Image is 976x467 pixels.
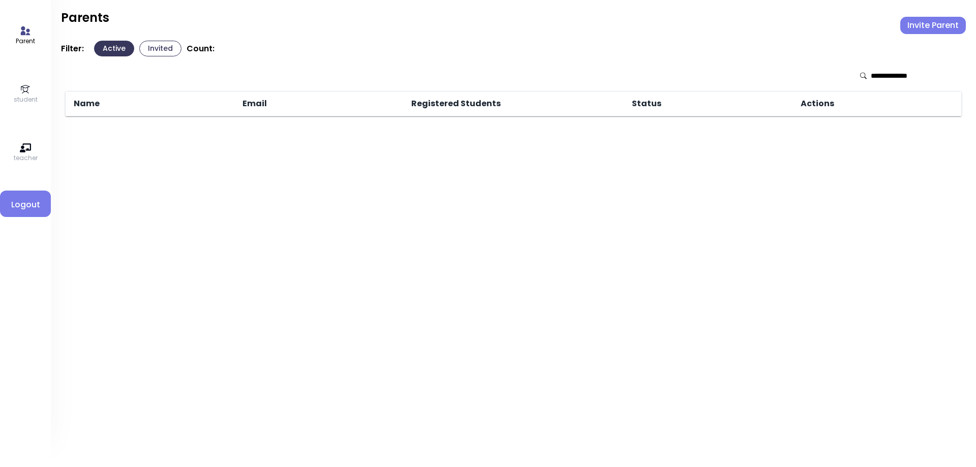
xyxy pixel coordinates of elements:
[16,25,35,46] a: Parent
[61,10,109,25] h2: Parents
[240,98,267,110] span: Email
[139,41,181,56] button: Invited
[14,142,38,163] a: teacher
[61,44,84,54] p: Filter:
[14,95,38,104] p: student
[8,199,43,211] span: Logout
[799,98,834,110] span: Actions
[72,98,100,110] span: Name
[14,84,38,104] a: student
[16,37,35,46] p: Parent
[409,98,501,110] span: Registered Students
[187,44,215,54] p: Count:
[630,98,661,110] span: Status
[94,41,134,56] button: Active
[14,153,38,163] p: teacher
[900,17,966,34] button: Invite Parent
